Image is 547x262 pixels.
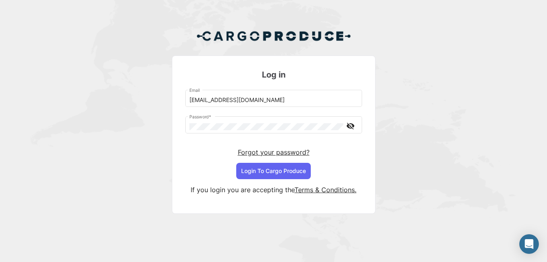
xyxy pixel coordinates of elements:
[189,97,358,104] input: Email
[346,121,356,131] mat-icon: visibility_off
[236,163,311,179] button: Login To Cargo Produce
[185,69,362,80] h3: Log in
[238,148,310,156] a: Forgot your password?
[191,186,294,194] span: If you login you are accepting the
[294,186,356,194] a: Terms & Conditions.
[196,26,351,46] img: Cargo Produce Logo
[519,234,539,254] div: Abrir Intercom Messenger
